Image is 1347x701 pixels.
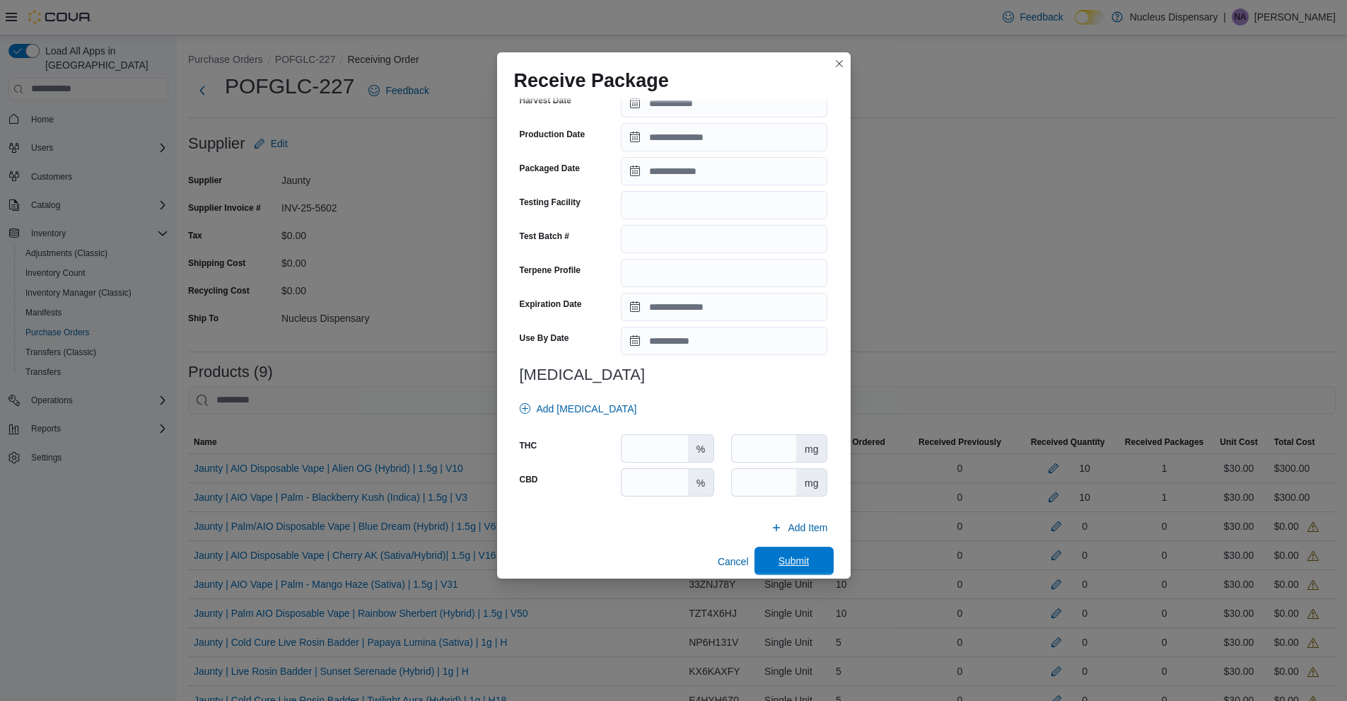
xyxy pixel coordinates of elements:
[796,469,827,496] div: mg
[520,366,828,383] h3: [MEDICAL_DATA]
[831,55,848,72] button: Closes this modal window
[754,547,834,575] button: Submit
[779,554,810,568] span: Submit
[621,293,827,321] input: Press the down key to open a popover containing a calendar.
[520,440,537,451] label: THC
[621,89,827,117] input: Press the down key to open a popover containing a calendar.
[520,299,582,310] label: Expiration Date
[520,332,569,344] label: Use By Date
[520,197,581,208] label: Testing Facility
[621,327,827,355] input: Press the down key to open a popover containing a calendar.
[520,231,569,242] label: Test Batch #
[520,474,538,485] label: CBD
[537,402,637,416] span: Add [MEDICAL_DATA]
[621,123,827,151] input: Press the down key to open a popover containing a calendar.
[688,435,713,462] div: %
[765,514,833,542] button: Add Item
[788,521,827,535] span: Add Item
[520,129,585,140] label: Production Date
[621,157,827,185] input: Press the down key to open a popover containing a calendar.
[520,163,580,174] label: Packaged Date
[718,555,749,569] span: Cancel
[688,469,713,496] div: %
[796,435,827,462] div: mg
[520,265,581,276] label: Terpene Profile
[514,395,643,423] button: Add [MEDICAL_DATA]
[712,548,754,576] button: Cancel
[520,95,571,106] label: Harvest Date
[514,69,669,92] h1: Receive Package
